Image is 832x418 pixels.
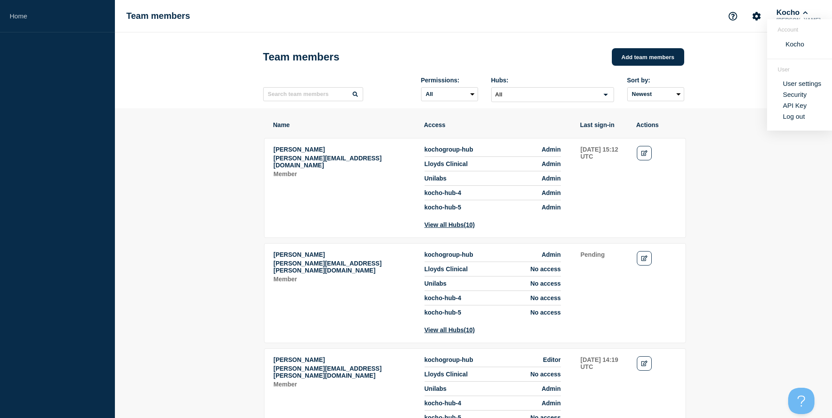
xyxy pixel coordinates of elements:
span: kochogroup-hub [425,356,473,363]
p: Name: Matt Chandler [274,356,415,363]
td: Actions: Edit [636,145,677,229]
iframe: Help Scout Beacon - Open [788,388,814,414]
p: Name: Jacobus Loubser [274,146,415,153]
span: (10) [464,221,475,228]
div: Sort by: [627,77,684,84]
span: Admin [542,204,561,211]
h1: Team members [263,51,339,63]
span: Admin [542,251,561,258]
span: Lloyds Clinical [425,160,468,167]
p: Email: jacobus.loubser@kocho.co.uk [274,155,415,169]
span: Unilabs [425,175,447,182]
li: Access to Hub Lloyds Clinical with role No access [425,262,561,276]
span: Admin [542,189,561,196]
select: Sort by [627,87,684,101]
li: Access to Hub kochogroup-hub with role Editor [425,356,561,367]
span: Admin [542,146,561,153]
span: Admin [542,400,561,407]
span: [PERSON_NAME] [274,356,325,363]
li: Access to Hub Lloyds Clinical with role No access [425,367,561,382]
td: Last sign-in: Pending [580,251,628,334]
li: Access to Hub Unilabs with role Admin [425,382,561,396]
span: (10) [464,326,475,333]
span: Admin [542,385,561,392]
th: Access [424,121,571,129]
button: Add team members [612,48,684,66]
span: Lloyds Clinical [425,266,468,273]
p: Name: Gwyn Jenkins [274,251,415,258]
div: Search for option [491,87,614,102]
p: [PERSON_NAME] [775,17,822,23]
span: Unilabs [425,385,447,392]
div: Permissions: [421,77,478,84]
span: No access [530,280,561,287]
button: Kocho [783,40,807,48]
button: Support [724,7,742,25]
span: No access [530,294,561,301]
li: Access to Hub kocho-hub-5 with role No access [425,305,561,316]
th: Name [273,121,415,129]
h1: Team members [126,11,190,21]
td: Actions: Edit [636,251,677,334]
li: Access to Hub kocho-hub-4 with role Admin [425,396,561,411]
p: Role: Member [274,381,415,388]
div: Hubs: [491,77,614,84]
th: Actions [636,121,676,129]
th: Last sign-in [580,121,627,129]
button: Kocho [775,8,809,17]
button: View all Hubs(10) [425,326,475,333]
li: Access to Hub kochogroup-hub with role Admin [425,251,561,262]
span: Admin [542,175,561,182]
span: No access [530,371,561,378]
td: Last sign-in: 2025-09-15 15:12 UTC [580,145,628,229]
a: API Key [783,102,807,109]
span: kocho-hub-5 [425,309,461,316]
button: Log out [783,113,805,120]
span: kochogroup-hub [425,251,473,258]
button: Account settings [747,7,766,25]
span: Lloyds Clinical [425,371,468,378]
p: Email: matt.chandler@kocho.co.uk [274,365,415,379]
li: Access to Hub kochogroup-hub with role Admin [425,146,561,157]
input: Search for option [493,89,598,100]
span: [PERSON_NAME] [274,251,325,258]
li: Access to Hub Unilabs with role Admin [425,171,561,186]
p: Role: Member [274,170,415,177]
li: Access to Hub Lloyds Clinical with role Admin [425,157,561,171]
a: Security [783,91,807,98]
span: No access [530,309,561,316]
button: View all Hubs(10) [425,221,475,228]
span: Admin [542,160,561,167]
span: kocho-hub-4 [425,189,461,196]
input: Search team members [263,87,363,101]
span: kocho-hub-4 [425,294,461,301]
a: Edit [637,356,652,371]
li: Access to Hub kocho-hub-5 with role Admin [425,200,561,211]
span: kocho-hub-4 [425,400,461,407]
header: Account [778,26,821,33]
span: kochogroup-hub [425,146,473,153]
p: Role: Member [274,276,415,283]
a: Edit [637,146,652,160]
span: Unilabs [425,280,447,287]
header: User [778,66,821,73]
p: Email: gwyn.jenkins@kocho.co.uk [274,260,415,274]
span: No access [530,266,561,273]
a: User settings [783,80,821,87]
li: Access to Hub kocho-hub-4 with role Admin [425,186,561,200]
select: Permissions: [421,87,478,101]
span: Editor [543,356,561,363]
span: [PERSON_NAME] [274,146,325,153]
li: Access to Hub Unilabs with role No access [425,276,561,291]
a: Edit [637,251,652,266]
li: Access to Hub kocho-hub-4 with role No access [425,291,561,305]
span: kocho-hub-5 [425,204,461,211]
